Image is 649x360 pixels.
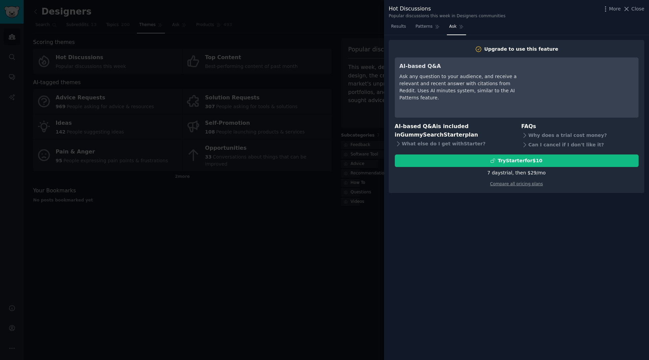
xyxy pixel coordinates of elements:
[400,73,523,101] div: Ask any question to your audience, and receive a relevant and recent answer with citations from R...
[415,24,432,30] span: Patterns
[609,5,621,13] span: More
[484,46,558,53] div: Upgrade to use this feature
[395,139,512,148] div: What else do I get with Starter ?
[498,157,542,164] div: Try Starter for $10
[413,21,442,35] a: Patterns
[602,5,621,13] button: More
[389,5,505,13] div: Hot Discussions
[391,24,406,30] span: Results
[631,5,644,13] span: Close
[395,154,639,167] button: TryStarterfor$10
[447,21,466,35] a: Ask
[521,140,639,150] div: Can I cancel if I don't like it?
[389,13,505,19] div: Popular discussions this week in Designers communities
[449,24,457,30] span: Ask
[389,21,408,35] a: Results
[521,131,639,140] div: Why does a trial cost money?
[623,5,644,13] button: Close
[487,169,546,176] div: 7 days trial, then $ 29 /mo
[395,122,512,139] h3: AI-based Q&A is included in plan
[400,62,523,71] h3: AI-based Q&A
[521,122,639,131] h3: FAQs
[490,182,543,186] a: Compare all pricing plans
[400,131,465,138] span: GummySearch Starter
